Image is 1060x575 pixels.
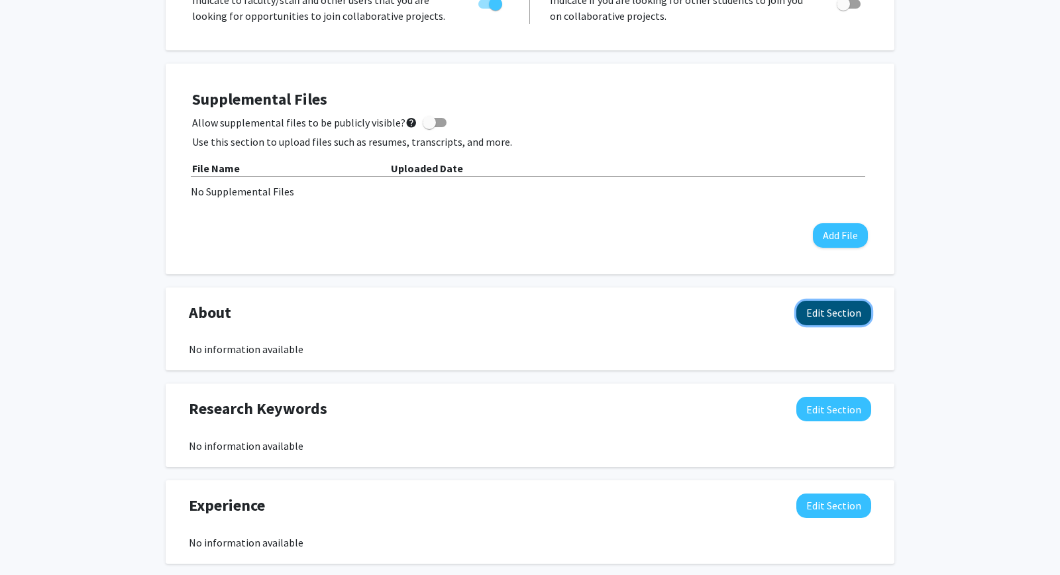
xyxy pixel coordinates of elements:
iframe: Chat [10,515,56,565]
b: Uploaded Date [391,162,463,175]
button: Add File [813,223,868,248]
div: No Supplemental Files [191,183,869,199]
div: No information available [189,341,871,357]
div: No information available [189,438,871,454]
p: Use this section to upload files such as resumes, transcripts, and more. [192,134,868,150]
button: Edit Experience [796,494,871,518]
button: Edit Research Keywords [796,397,871,421]
mat-icon: help [405,115,417,131]
span: Allow supplemental files to be publicly visible? [192,115,417,131]
div: No information available [189,535,871,550]
span: About [189,301,231,325]
span: Experience [189,494,265,517]
span: Research Keywords [189,397,327,421]
b: File Name [192,162,240,175]
button: Edit About [796,301,871,325]
h4: Supplemental Files [192,90,868,109]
